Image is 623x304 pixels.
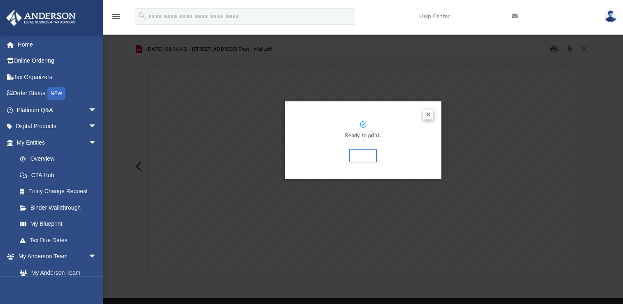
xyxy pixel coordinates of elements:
[138,11,147,20] i: search
[6,118,109,135] a: Digital Productsarrow_drop_down
[129,39,597,273] div: Preview
[12,151,109,167] a: Overview
[89,102,105,119] span: arrow_drop_down
[89,248,105,265] span: arrow_drop_down
[604,10,617,22] img: User Pic
[47,87,65,100] div: NEW
[6,134,109,151] a: My Entitiesarrow_drop_down
[12,264,101,281] a: My Anderson Team
[4,10,78,26] img: Anderson Advisors Platinum Portal
[349,149,377,162] button: Print
[12,232,109,248] a: Tax Due Dates
[89,118,105,135] span: arrow_drop_down
[6,85,109,102] a: Order StatusNEW
[12,183,109,200] a: Entity Change Request
[6,36,109,53] a: Home
[6,53,109,69] a: Online Ordering
[111,12,121,21] i: menu
[6,248,105,265] a: My Anderson Teamarrow_drop_down
[12,199,109,216] a: Binder Walkthrough
[6,69,109,85] a: Tax Organizers
[111,16,121,21] a: menu
[293,131,433,141] p: Ready to print.
[12,167,109,183] a: CTA Hub
[89,134,105,151] span: arrow_drop_down
[6,102,109,118] a: Platinum Q&Aarrow_drop_down
[12,216,105,232] a: My Blueprint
